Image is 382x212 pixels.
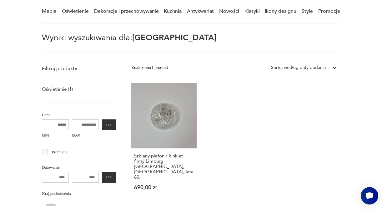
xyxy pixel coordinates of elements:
p: Datowanie [42,164,116,171]
div: Sortuj według daty dodania [271,64,326,71]
a: Szklany plafon / kinkiet firmy Limburg Glashütte, Niemcy, lata 60.Szklany plafon / kinkiet firmy ... [131,83,197,202]
iframe: Smartsupp widget button [361,187,378,205]
p: 690,00 zł [134,185,194,190]
h3: Szklany plafon / kinkiet firmy Limburg [GEOGRAPHIC_DATA], [GEOGRAPHIC_DATA], lata 60. [134,153,194,180]
label: MAX [72,130,99,141]
p: Wyniki wyszukiwania dla: [42,34,340,52]
p: Cena [42,112,116,118]
div: Znaleziono 1 produkt [131,64,168,71]
span: [GEOGRAPHIC_DATA] [132,32,216,43]
a: Oświetlenie (1) [42,85,73,94]
button: OK [102,119,116,130]
p: Filtruj produkty [42,65,116,72]
label: MIN [42,130,69,141]
button: OK [102,172,116,183]
p: Promocja [52,149,68,156]
p: Kraj pochodzenia [42,190,116,197]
